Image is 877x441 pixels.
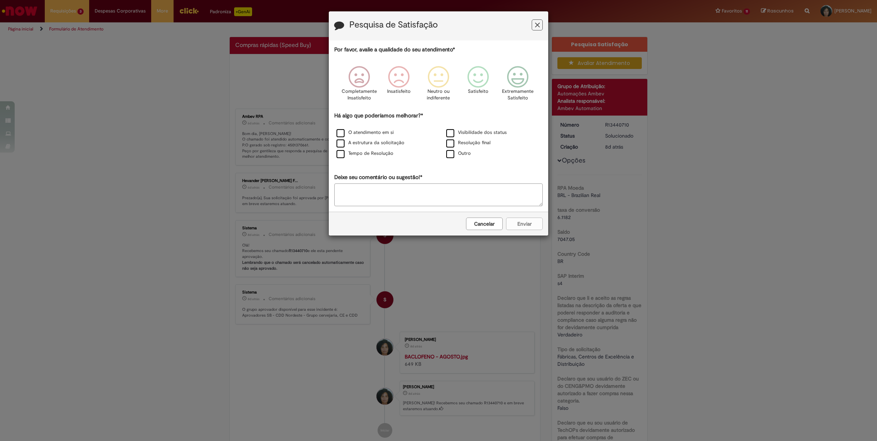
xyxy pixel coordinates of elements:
p: Extremamente Satisfeito [502,88,534,102]
label: Por favor, avalie a qualidade do seu atendimento* [334,46,455,54]
div: Insatisfeito [380,61,418,111]
div: Neutro ou indiferente [420,61,457,111]
div: Completamente Insatisfeito [340,61,378,111]
div: Satisfeito [459,61,497,111]
label: Visibilidade dos status [446,129,507,136]
label: A estrutura da solicitação [336,139,404,146]
label: Deixe seu comentário ou sugestão!* [334,174,422,181]
label: Outro [446,150,471,157]
p: Neutro ou indiferente [425,88,452,102]
button: Cancelar [466,218,503,230]
p: Satisfeito [468,88,488,95]
p: Insatisfeito [387,88,411,95]
div: Há algo que poderíamos melhorar?* [334,112,543,159]
label: Resolução final [446,139,491,146]
label: Tempo de Resolução [336,150,393,157]
label: Pesquisa de Satisfação [349,20,438,30]
div: Extremamente Satisfeito [499,61,536,111]
label: O atendimento em si [336,129,394,136]
p: Completamente Insatisfeito [342,88,377,102]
